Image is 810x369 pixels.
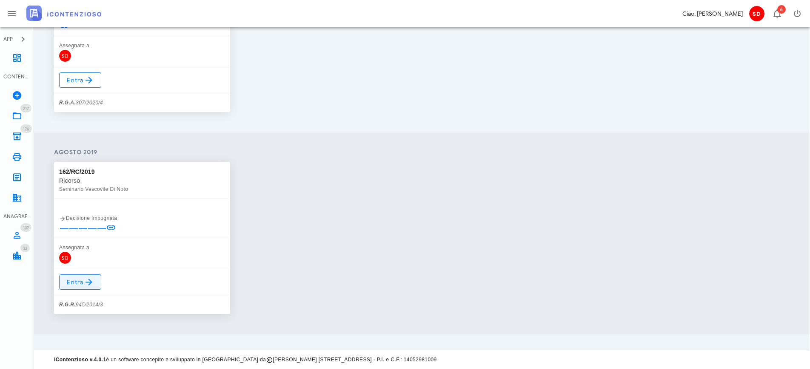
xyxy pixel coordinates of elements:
[3,213,31,220] div: ANAGRAFICA
[66,277,94,287] span: Entra
[59,50,71,62] span: SD
[23,245,27,251] span: 33
[59,185,225,193] div: Seminario Vescovile Di Noto
[59,98,103,107] div: 307/2020/4
[59,243,225,252] div: Assegnata a
[20,124,32,133] span: Distintivo
[59,274,101,290] a: Entra
[59,300,103,309] div: 945/2014/3
[746,3,767,24] button: SD
[54,357,106,363] strong: iContenzioso v.4.0.1
[59,176,225,185] div: Ricorso
[20,244,30,252] span: Distintivo
[20,104,31,112] span: Distintivo
[59,302,76,308] strong: R.G.R.
[59,214,225,222] div: Decisione Impugnata
[682,9,743,18] div: Ciao, [PERSON_NAME]
[23,126,29,132] span: 126
[59,72,101,88] a: Entra
[23,225,29,231] span: 132
[66,75,94,85] span: Entra
[749,6,764,21] span: SD
[26,6,101,21] img: logo-text-2x.png
[59,100,76,106] strong: R.G.A.
[20,223,31,232] span: Distintivo
[3,73,31,81] div: CONTENZIOSO
[777,5,786,14] span: Distintivo
[54,148,789,157] h4: agosto 2019
[23,106,29,111] span: 317
[59,252,71,264] span: SD
[767,3,787,24] button: Distintivo
[59,41,225,50] div: Assegnata a
[59,167,95,176] div: 162/RC/2019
